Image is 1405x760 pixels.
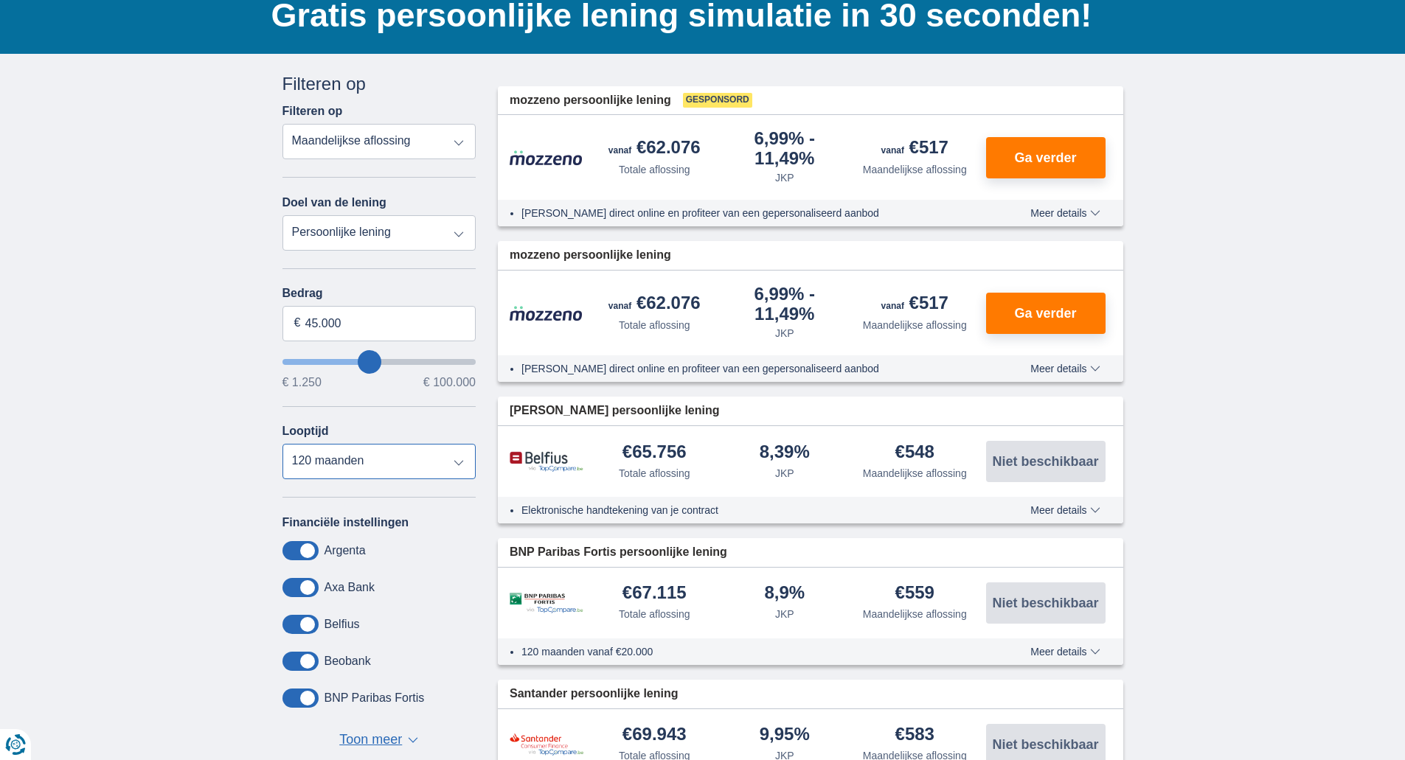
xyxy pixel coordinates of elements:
span: Meer details [1030,646,1100,657]
img: product.pl.alt Belfius [510,451,583,473]
div: JKP [775,170,794,185]
div: JKP [775,466,794,481]
span: [PERSON_NAME] persoonlijke lening [510,402,719,419]
div: Totale aflossing [619,466,690,481]
span: € 1.250 [282,377,322,388]
button: Meer details [1019,504,1111,516]
div: Totale aflossing [619,607,690,621]
button: Ga verder [986,293,1106,334]
div: JKP [775,326,794,341]
button: Niet beschikbaar [986,441,1106,482]
img: product.pl.alt BNP Paribas Fortis [510,593,583,614]
img: product.pl.alt Mozzeno [510,150,583,166]
div: Totale aflossing [619,162,690,177]
label: Argenta [325,544,366,557]
button: Toon meer ▼ [335,730,423,750]
div: JKP [775,607,794,621]
span: Gesponsord [683,93,752,108]
label: Looptijd [282,425,329,438]
span: mozzeno persoonlijke lening [510,92,671,109]
div: €583 [895,725,934,745]
label: Bedrag [282,287,476,300]
span: € 100.000 [423,377,476,388]
div: Maandelijkse aflossing [863,466,967,481]
div: €62.076 [608,294,701,315]
span: Meer details [1030,208,1100,218]
div: 9,95% [760,725,810,745]
label: Beobank [325,655,371,668]
div: Filteren op [282,72,476,97]
span: Niet beschikbaar [992,596,1098,610]
label: Filteren op [282,105,343,118]
label: Axa Bank [325,581,375,594]
span: Niet beschikbaar [992,455,1098,468]
div: €517 [881,294,948,315]
button: Ga verder [986,137,1106,178]
div: €62.076 [608,139,701,159]
label: BNP Paribas Fortis [325,691,425,705]
span: Meer details [1030,505,1100,515]
span: mozzeno persoonlijke lening [510,247,671,264]
div: Totale aflossing [619,318,690,332]
div: €548 [895,443,934,463]
span: BNP Paribas Fortis persoonlijke lening [510,544,727,561]
img: product.pl.alt Santander [510,733,583,756]
div: Maandelijkse aflossing [863,318,967,332]
span: Toon meer [339,731,402,750]
span: Meer details [1030,363,1100,374]
div: Maandelijkse aflossing [863,607,967,621]
button: Meer details [1019,363,1111,374]
label: Financiële instellingen [282,516,409,529]
div: €69.943 [622,725,687,745]
span: Ga verder [1014,151,1076,164]
button: Niet beschikbaar [986,582,1106,624]
div: €65.756 [622,443,687,463]
li: [PERSON_NAME] direct online en profiteer van een gepersonaliseerd aanbod [521,206,976,220]
input: wantToBorrow [282,359,476,365]
div: Maandelijkse aflossing [863,162,967,177]
div: 8,9% [764,584,805,604]
div: €559 [895,584,934,604]
li: 120 maanden vanaf €20.000 [521,644,976,659]
li: Elektronische handtekening van je contract [521,503,976,517]
li: [PERSON_NAME] direct online en profiteer van een gepersonaliseerd aanbod [521,361,976,376]
div: €67.115 [622,584,687,604]
div: 8,39% [760,443,810,463]
div: 6,99% [726,130,844,167]
span: Santander persoonlijke lening [510,686,679,703]
div: €517 [881,139,948,159]
span: Ga verder [1014,307,1076,320]
span: ▼ [408,737,418,743]
span: € [294,315,301,332]
label: Belfius [325,618,360,631]
img: product.pl.alt Mozzeno [510,305,583,321]
label: Doel van de lening [282,196,386,209]
button: Meer details [1019,207,1111,219]
span: Niet beschikbaar [992,738,1098,751]
button: Meer details [1019,646,1111,658]
div: 6,99% [726,285,844,323]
